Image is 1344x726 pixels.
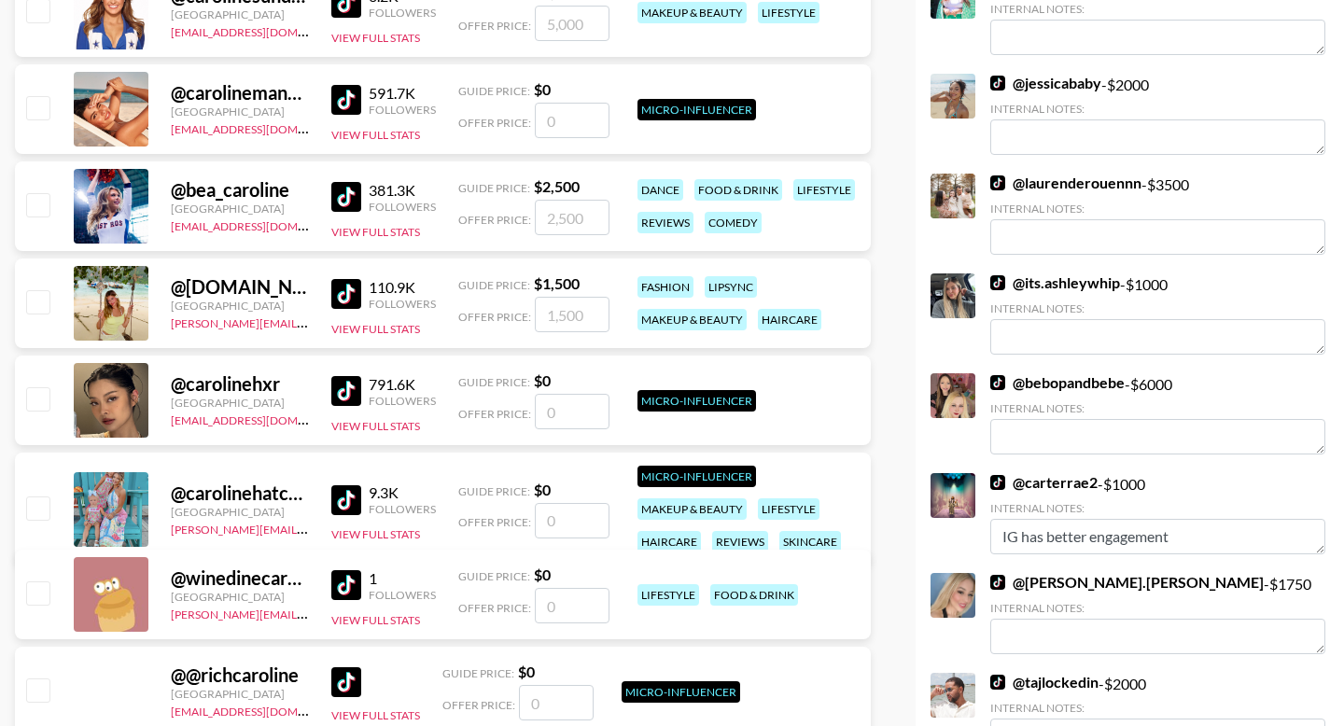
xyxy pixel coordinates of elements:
[534,565,551,583] strong: $ 0
[458,116,531,130] span: Offer Price:
[535,6,609,41] input: 5,000
[534,177,580,195] strong: $ 2,500
[990,601,1325,615] div: Internal Notes:
[712,531,768,552] div: reviews
[171,216,358,233] a: [EMAIL_ADDRESS][DOMAIN_NAME]
[369,6,436,20] div: Followers
[331,225,420,239] button: View Full Stats
[171,590,309,604] div: [GEOGRAPHIC_DATA]
[369,181,436,200] div: 381.3K
[637,498,747,520] div: makeup & beauty
[171,313,447,330] a: [PERSON_NAME][EMAIL_ADDRESS][DOMAIN_NAME]
[171,202,309,216] div: [GEOGRAPHIC_DATA]
[637,309,747,330] div: makeup & beauty
[458,601,531,615] span: Offer Price:
[990,373,1325,454] div: - $ 6000
[518,663,535,680] strong: $ 0
[331,613,420,627] button: View Full Stats
[331,419,420,433] button: View Full Stats
[171,410,358,427] a: [EMAIL_ADDRESS][DOMAIN_NAME]
[171,566,309,590] div: @ winedinecaroline
[171,275,309,299] div: @ [DOMAIN_NAME]
[758,498,819,520] div: lifestyle
[637,276,693,298] div: fashion
[369,278,436,297] div: 110.9K
[637,584,699,606] div: lifestyle
[990,275,1005,290] img: TikTok
[637,531,701,552] div: haircare
[637,212,693,233] div: reviews
[990,473,1325,554] div: - $ 1000
[990,375,1005,390] img: TikTok
[990,473,1098,492] a: @carterrae2
[990,2,1325,16] div: Internal Notes:
[534,371,551,389] strong: $ 0
[990,401,1325,415] div: Internal Notes:
[637,2,747,23] div: makeup & beauty
[171,119,358,136] a: [EMAIL_ADDRESS][DOMAIN_NAME]
[171,396,309,410] div: [GEOGRAPHIC_DATA]
[622,681,740,703] div: Micro-Influencer
[990,519,1325,554] textarea: IG has better engagement
[535,103,609,138] input: 0
[990,174,1325,255] div: - $ 3500
[369,200,436,214] div: Followers
[369,103,436,117] div: Followers
[990,74,1101,92] a: @jessicababy
[990,74,1325,155] div: - $ 2000
[171,505,309,519] div: [GEOGRAPHIC_DATA]
[458,181,530,195] span: Guide Price:
[990,174,1141,192] a: @laurenderouennn
[458,278,530,292] span: Guide Price:
[637,99,756,120] div: Micro-Influencer
[171,372,309,396] div: @ carolinehxr
[458,407,531,421] span: Offer Price:
[369,375,436,394] div: 791.6K
[990,673,1099,691] a: @tajlockedin
[534,481,551,498] strong: $ 0
[171,519,447,537] a: [PERSON_NAME][EMAIL_ADDRESS][DOMAIN_NAME]
[710,584,798,606] div: food & drink
[331,128,420,142] button: View Full Stats
[694,179,782,201] div: food & drink
[990,573,1264,592] a: @[PERSON_NAME].[PERSON_NAME]
[990,202,1325,216] div: Internal Notes:
[331,485,361,515] img: TikTok
[171,663,309,687] div: @ @richcaroline
[331,182,361,212] img: TikTok
[779,531,841,552] div: skincare
[171,21,358,39] a: [EMAIL_ADDRESS][DOMAIN_NAME]
[171,105,309,119] div: [GEOGRAPHIC_DATA]
[458,310,531,324] span: Offer Price:
[458,484,530,498] span: Guide Price:
[331,322,420,336] button: View Full Stats
[458,19,531,33] span: Offer Price:
[990,501,1325,515] div: Internal Notes:
[171,604,536,621] a: [PERSON_NAME][EMAIL_ADDRESS][PERSON_NAME][DOMAIN_NAME]
[534,80,551,98] strong: $ 0
[369,84,436,103] div: 591.7K
[331,570,361,600] img: TikTok
[990,675,1005,690] img: TikTok
[331,376,361,406] img: TikTok
[171,81,309,105] div: @ carolinemansillaa
[793,179,855,201] div: lifestyle
[535,200,609,235] input: 2,500
[990,573,1325,654] div: - $ 1750
[171,299,309,313] div: [GEOGRAPHIC_DATA]
[458,375,530,389] span: Guide Price:
[369,502,436,516] div: Followers
[990,102,1325,116] div: Internal Notes:
[534,274,580,292] strong: $ 1,500
[990,273,1325,355] div: - $ 1000
[758,2,819,23] div: lifestyle
[990,301,1325,315] div: Internal Notes:
[369,297,436,311] div: Followers
[442,698,515,712] span: Offer Price:
[458,515,531,529] span: Offer Price:
[331,279,361,309] img: TikTok
[458,569,530,583] span: Guide Price:
[535,297,609,332] input: 1,500
[990,76,1005,91] img: TikTok
[369,483,436,502] div: 9.3K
